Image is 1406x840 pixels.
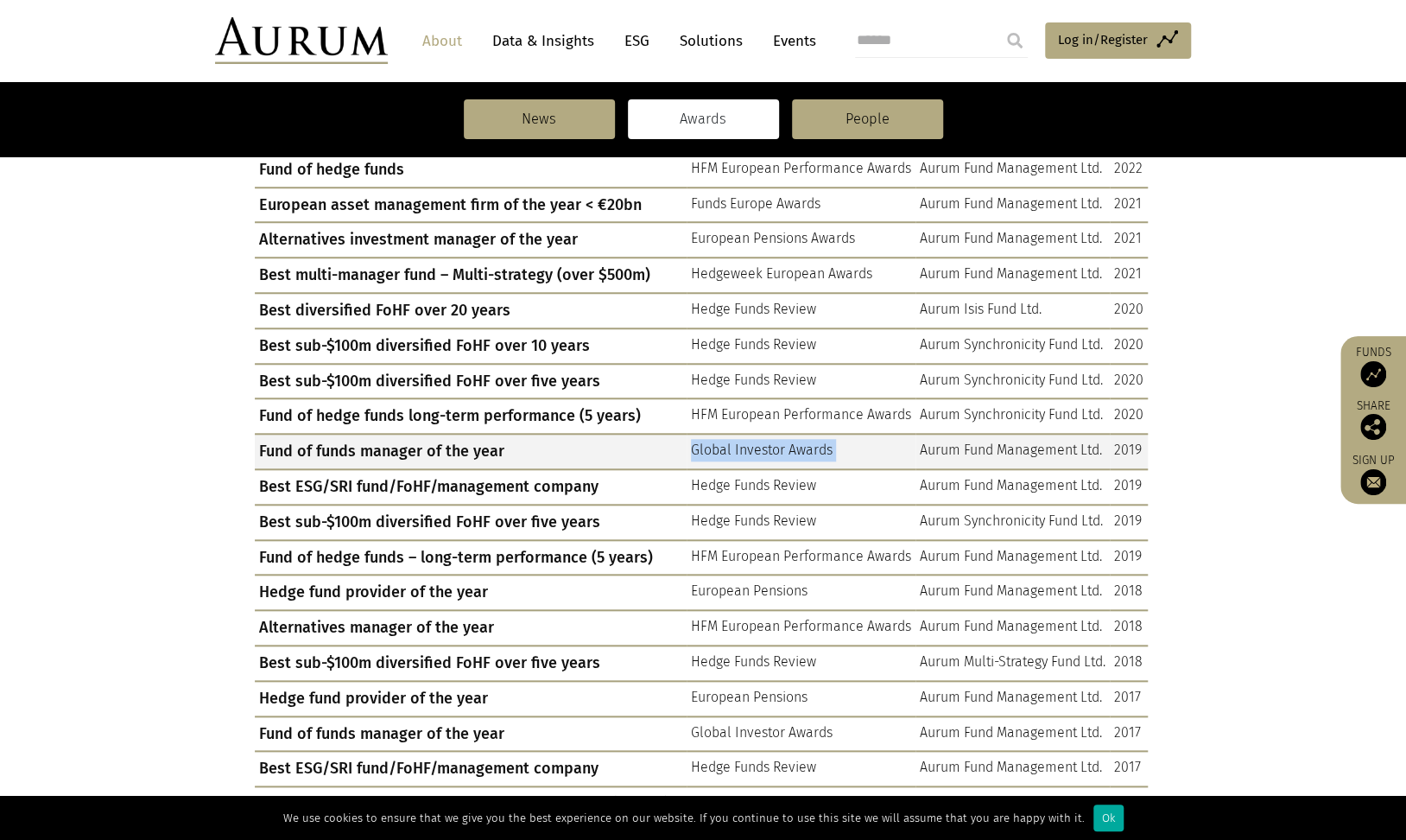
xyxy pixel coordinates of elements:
td: Fund of hedge funds – long-term performance (5 years) [255,540,687,576]
td: Alternatives investment manager of the year [255,222,687,258]
a: Log in/Register [1045,22,1191,59]
td: Aurum Fund Management Ltd. [915,469,1110,505]
a: News [464,99,615,139]
td: Funds Europe Awards [687,188,915,223]
td: Hedge fund provider of the year [255,575,687,610]
td: 2017 [1110,786,1148,822]
td: Global Investor Awards [687,716,915,752]
td: Fund of funds manager of the year [255,716,687,752]
a: Solutions [671,25,751,57]
td: Hedgeweek European Awards [687,258,915,293]
td: HFM European Performance Awards [687,786,915,822]
td: 2021 [1110,222,1148,258]
div: Ok [1093,805,1124,831]
td: Aurum Synchronicity Fund Ltd. [915,328,1110,364]
td: Best sub-$100m diversified FoHF over five years [255,646,687,681]
td: 2021 [1110,188,1148,223]
td: 2019 [1110,469,1148,505]
input: Submit [997,23,1032,58]
td: Aurum Fund Management Ltd. [915,152,1110,188]
td: Aurum Isis Fund Ltd. [915,293,1110,328]
a: Awards [628,99,779,139]
td: 2019 [1110,434,1148,469]
td: 2020 [1110,364,1148,399]
img: Access Funds [1360,361,1386,387]
td: 2017 [1110,716,1148,752]
td: Hedge Funds Review [687,751,915,786]
td: Aurum Fund Management Ltd. [915,575,1110,610]
td: Aurum Fund Management Ltd. [915,540,1110,576]
td: HFM European Performance Awards [687,540,915,576]
td: 2017 [1110,681,1148,716]
td: Hedge Funds Review [687,505,915,540]
img: Aurum [215,17,388,64]
a: Funds [1349,345,1397,387]
td: European asset management firm of the year < €20bn [255,188,687,223]
td: Hedge Funds Review [687,469,915,505]
a: About [414,25,471,57]
td: Hedge Funds Review [687,293,915,328]
td: European Pensions [687,575,915,610]
td: Aurum Fund Management Ltd. [915,681,1110,716]
td: Hedge Funds Review [687,328,915,364]
td: Best ESG/SRI fund/FoHF/management company [255,751,687,786]
td: Fund of hedge funds long-term performance (5 years) [255,398,687,434]
td: HFM European Performance Awards [687,398,915,434]
td: Global Investor Awards [687,434,915,469]
td: 2019 [1110,505,1148,540]
td: Aurum Multi-Strategy Fund Ltd. [915,646,1110,681]
td: Aurum Synchronicity Fund Ltd. [915,505,1110,540]
td: Best multi-manager fund – Multi-strategy (over $500m) [255,258,687,293]
td: 2020 [1110,293,1148,328]
td: 2018 [1110,575,1148,610]
img: Share this post [1360,414,1386,440]
a: Events [764,25,816,57]
span: Log in/Register [1058,29,1148,50]
td: Alternatives manager of the year [255,610,687,646]
td: Aurum Fund Management Ltd. [915,222,1110,258]
td: 2017 [1110,751,1148,786]
td: 2019 [1110,540,1148,576]
td: 2020 [1110,398,1148,434]
td: Aurum Synchronicity Fund Ltd. [915,364,1110,399]
td: 2021 [1110,258,1148,293]
td: European Pensions Awards [687,222,915,258]
td: Aurum Fund Management Ltd. [915,751,1110,786]
td: Hedge Funds Review [687,646,915,681]
a: People [792,99,943,139]
td: 2022 [1110,152,1148,188]
td: 2020 [1110,328,1148,364]
td: Fund of funds manager of the year [255,434,687,469]
img: Sign up to our newsletter [1360,469,1386,495]
a: Sign up [1349,453,1397,495]
td: Aurum Fund Management Ltd. [915,610,1110,646]
td: HFM European Performance Awards [687,152,915,188]
td: Aurum Fund Management Ltd. [915,258,1110,293]
td: Best diversified FoHF over 20 years [255,293,687,328]
td: European Pensions [687,681,915,716]
td: Aurum Fund Management Ltd. [915,434,1110,469]
td: Best sub-$100m diversified FoHF over five years [255,364,687,399]
td: Best ESG/SRI fund/FoHF/management company [255,469,687,505]
td: HFM European Performance Awards [687,610,915,646]
td: Best sub-$100m diversified FoHF over 10 years [255,328,687,364]
div: Share [1349,400,1397,440]
td: 2018 [1110,610,1148,646]
td: Aurum Fund Management Ltd. [915,188,1110,223]
td: Hedge fund provider of the year [255,681,687,716]
td: Fund of hedge fund management firm of the year (< $5bn) [255,786,687,822]
a: Data & Insights [484,25,603,57]
td: Aurum Fund Management Ltd. [915,716,1110,752]
td: 2018 [1110,646,1148,681]
td: Aurum Synchronicity Fund Ltd. [915,398,1110,434]
td: Best sub-$100m diversified FoHF over five years [255,505,687,540]
td: Aurum Fund Management Ltd. [915,786,1110,822]
td: Hedge Funds Review [687,364,915,399]
td: Fund of hedge funds [255,152,687,188]
a: ESG [616,25,658,57]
